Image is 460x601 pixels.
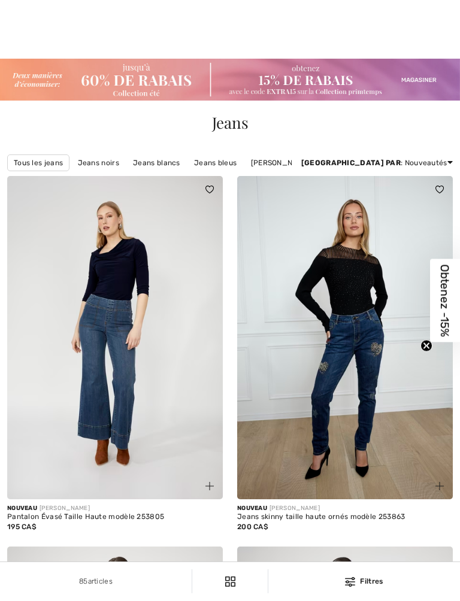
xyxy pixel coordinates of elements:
[419,514,448,544] iframe: Ouvre un widget dans lequel vous pouvez chatter avec l’un de nos agents
[245,155,317,171] a: [PERSON_NAME]
[205,482,214,490] img: plus_v2.svg
[237,505,267,512] span: Nouveau
[301,157,453,168] div: : Nouveautés
[72,155,125,171] a: Jeans noirs
[7,154,69,171] a: Tous les jeans
[438,265,452,337] span: Obtenez -15%
[237,504,453,513] div: [PERSON_NAME]
[225,576,235,587] img: Filtres
[345,577,355,587] img: Filtres
[127,155,186,171] a: Jeans blancs
[435,482,444,490] img: plus_v2.svg
[7,505,37,512] span: Nouveau
[420,340,432,352] button: Close teaser
[276,576,453,587] div: Filtres
[237,513,453,521] div: Jeans skinny taille haute ornés modèle 253863
[7,504,223,513] div: [PERSON_NAME]
[7,513,223,521] div: Pantalon Évasé Taille Haute modèle 253805
[212,112,249,133] span: Jeans
[237,523,268,531] span: 200 CA$
[7,523,37,531] span: 195 CA$
[79,577,88,585] span: 85
[301,159,401,167] strong: [GEOGRAPHIC_DATA] par
[435,186,444,193] img: heart_black_full.svg
[205,186,214,193] img: heart_black_full.svg
[188,155,243,171] a: Jeans bleus
[7,176,223,499] img: Pantalon Évasé Taille Haute modèle 253805. Bleu
[237,176,453,499] img: Jeans skinny taille haute ornés modèle 253863. Bleu
[430,259,460,342] div: Obtenez -15%Close teaser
